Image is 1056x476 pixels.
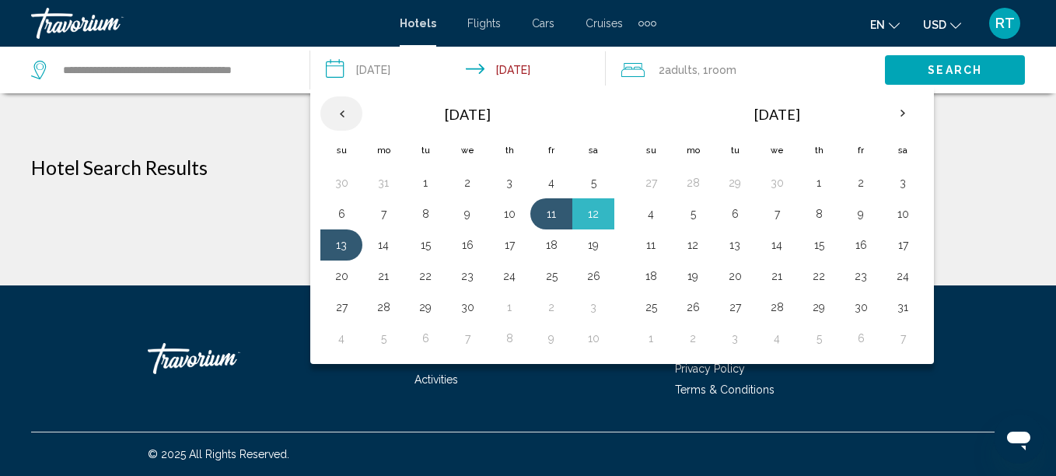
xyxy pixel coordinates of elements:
button: Day 31 [371,172,396,194]
button: Day 28 [371,296,396,318]
span: Cars [414,352,437,365]
button: Day 25 [539,265,564,287]
button: Search [885,55,1025,84]
a: Cars [532,17,554,30]
button: Day 20 [329,265,354,287]
button: Day 13 [329,234,354,256]
a: Flights [467,17,501,30]
button: Day 1 [413,172,438,194]
button: Day 10 [581,327,606,349]
button: Day 26 [581,265,606,287]
button: Day 18 [539,234,564,256]
span: , 1 [698,59,736,81]
th: [DATE] [672,96,882,133]
button: Day 30 [764,172,789,194]
button: Day 9 [455,203,480,225]
button: Day 12 [680,234,705,256]
button: Day 25 [638,296,663,318]
button: Day 4 [329,327,354,349]
a: Privacy Policy [675,362,745,375]
button: Day 17 [497,234,522,256]
button: Check-in date: Sep 11, 2026 Check-out date: Sep 13, 2026 [310,47,605,93]
button: Day 7 [371,203,396,225]
button: User Menu [984,7,1025,40]
button: Day 9 [539,327,564,349]
button: Day 18 [638,265,663,287]
button: Day 19 [680,265,705,287]
button: Day 7 [890,327,915,349]
button: Day 9 [848,203,873,225]
button: Day 30 [455,296,480,318]
button: Day 16 [848,234,873,256]
button: Day 7 [764,203,789,225]
button: Day 5 [581,172,606,194]
button: Day 4 [764,327,789,349]
button: Travelers: 2 adults, 0 children [606,47,885,93]
th: [DATE] [362,96,572,133]
button: Day 6 [413,327,438,349]
button: Day 17 [890,234,915,256]
button: Day 27 [638,172,663,194]
button: Day 26 [680,296,705,318]
button: Day 30 [848,296,873,318]
button: Day 5 [806,327,831,349]
button: Day 4 [638,203,663,225]
span: RT [995,16,1015,31]
a: Terms & Conditions [675,383,775,396]
button: Day 6 [722,203,747,225]
button: Day 6 [848,327,873,349]
button: Day 15 [413,234,438,256]
span: 2 [659,59,698,81]
button: Day 4 [539,172,564,194]
button: Day 29 [413,296,438,318]
button: Day 28 [764,296,789,318]
button: Day 20 [722,265,747,287]
button: Day 5 [680,203,705,225]
button: Day 2 [455,172,480,194]
button: Day 11 [539,203,564,225]
button: Day 27 [329,296,354,318]
button: Day 30 [329,172,354,194]
span: Activities [414,373,458,386]
button: Day 21 [764,265,789,287]
button: Day 2 [680,327,705,349]
button: Day 27 [722,296,747,318]
span: en [870,19,885,31]
a: Travorium [148,335,303,382]
button: Day 21 [371,265,396,287]
button: Day 22 [413,265,438,287]
button: Day 3 [497,172,522,194]
button: Day 3 [581,296,606,318]
button: Day 10 [497,203,522,225]
span: Room [708,64,736,76]
iframe: Button to launch messaging window [994,414,1044,464]
p: No results based on your filters [23,194,1033,218]
button: Day 14 [371,234,396,256]
button: Day 13 [722,234,747,256]
a: Hotels [400,17,436,30]
button: Day 8 [413,203,438,225]
button: Day 3 [890,172,915,194]
a: Cruises [586,17,623,30]
button: Day 8 [806,203,831,225]
button: Day 12 [581,203,606,225]
span: Cruises [499,352,537,365]
span: © 2025 All Rights Reserved. [148,448,289,460]
button: Day 28 [680,172,705,194]
button: Day 14 [764,234,789,256]
span: Adults [665,64,698,76]
button: Day 10 [890,203,915,225]
button: Day 29 [722,172,747,194]
button: Day 1 [806,172,831,194]
button: Day 19 [581,234,606,256]
button: Change language [870,13,900,36]
button: Day 31 [890,296,915,318]
a: Travorium [31,8,384,39]
button: Day 5 [371,327,396,349]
